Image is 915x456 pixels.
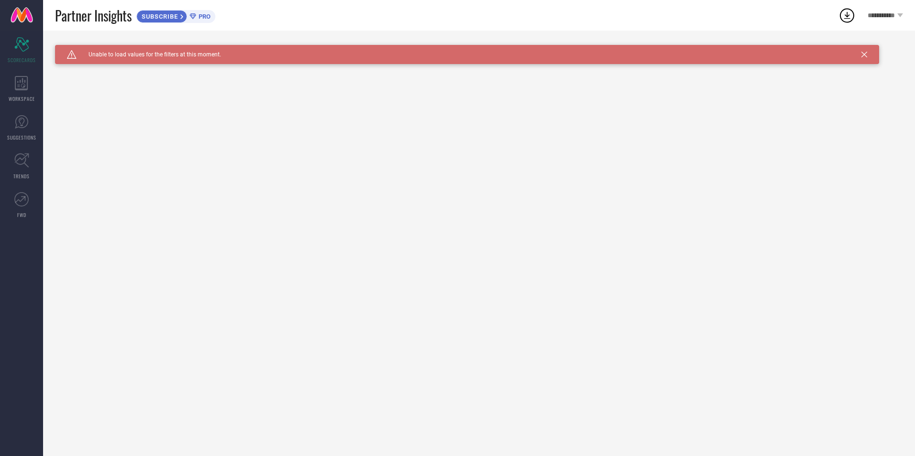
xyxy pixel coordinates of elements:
[196,13,211,20] span: PRO
[77,51,221,58] span: Unable to load values for the filters at this moment.
[8,56,36,64] span: SCORECARDS
[838,7,856,24] div: Open download list
[55,6,132,25] span: Partner Insights
[7,134,36,141] span: SUGGESTIONS
[9,95,35,102] span: WORKSPACE
[17,211,26,218] span: FWD
[136,8,215,23] a: SUBSCRIBEPRO
[55,45,903,53] div: Unable to load filters at this moment. Please try later.
[137,13,180,20] span: SUBSCRIBE
[13,173,30,180] span: TRENDS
